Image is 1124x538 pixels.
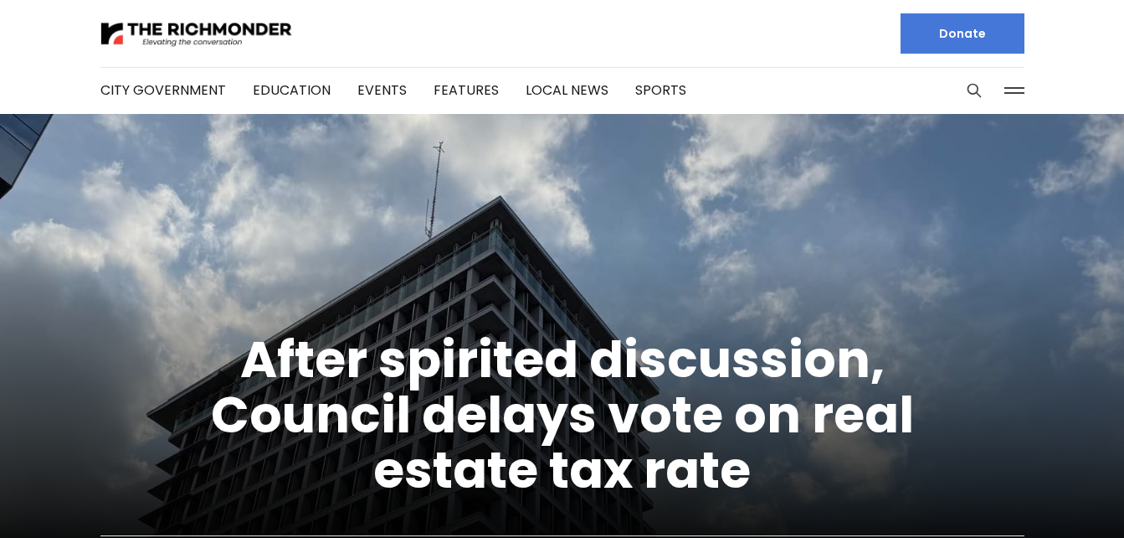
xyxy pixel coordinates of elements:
button: Search this site [962,78,987,103]
a: Features [434,80,499,100]
a: After spirited discussion, Council delays vote on real estate tax rate [211,324,914,505]
a: City Government [100,80,226,100]
a: Events [357,80,407,100]
img: The Richmonder [100,19,293,49]
a: Sports [635,80,686,100]
a: Donate [901,13,1024,54]
iframe: portal-trigger [983,456,1124,538]
a: Education [253,80,331,100]
a: Local News [526,80,608,100]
